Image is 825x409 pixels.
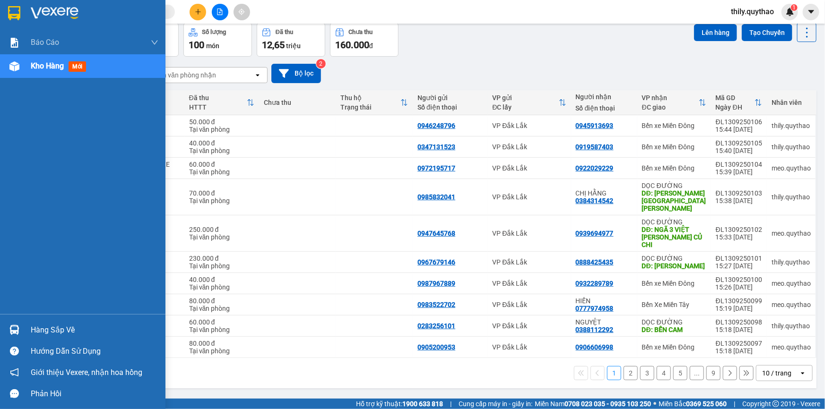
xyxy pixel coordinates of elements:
[653,402,656,406] span: ⚪️
[642,164,706,172] div: Bến xe Miền Đông
[254,71,261,79] svg: open
[772,193,811,201] div: thily.quythao
[640,366,654,380] button: 3
[10,368,19,377] span: notification
[189,189,254,197] div: 70.000 đ
[183,23,252,57] button: Số lượng100món
[417,122,455,129] div: 0946248796
[189,103,247,111] div: HTTT
[716,147,762,154] div: 15:40 [DATE]
[642,218,706,226] div: DỌC ĐƯỜNG
[189,126,254,133] div: Tại văn phòng
[711,90,767,115] th: Toggle SortBy
[716,118,762,126] div: ĐL1309250106
[576,343,614,351] div: 0906606998
[576,122,614,129] div: 0945913693
[492,94,558,102] div: VP gửi
[716,189,762,197] div: ĐL1309250103
[807,8,816,16] span: caret-down
[642,318,706,326] div: DỌC ĐƯỜNG
[257,23,325,57] button: Đã thu12,65 triệu
[189,305,254,312] div: Tại văn phòng
[772,322,811,330] div: thily.quythao
[716,94,755,102] div: Mã GD
[716,103,755,111] div: Ngày ĐH
[773,400,779,407] span: copyright
[723,6,782,17] span: thily.quythao
[212,4,228,20] button: file-add
[459,399,532,409] span: Cung cấp máy in - giấy in:
[31,36,59,48] span: Báo cáo
[217,9,223,15] span: file-add
[716,139,762,147] div: ĐL1309250105
[642,189,706,212] div: DĐ: TÂN PHƯỚC KHÁNH
[189,318,254,326] div: 60.000 đ
[276,29,293,35] div: Đã thu
[686,400,727,408] strong: 0369 525 060
[716,305,762,312] div: 15:19 [DATE]
[642,94,699,102] div: VP nhận
[576,258,614,266] div: 0888425435
[189,297,254,305] div: 80.000 đ
[189,147,254,154] div: Tại văn phòng
[716,283,762,291] div: 15:26 [DATE]
[335,39,369,51] span: 160.000
[642,326,706,333] div: DĐ: BẾN CAM
[576,318,633,326] div: NGUYỆT
[576,297,633,305] div: HIẾN
[492,343,566,351] div: VP Đắk Lắk
[642,103,699,111] div: ĐC giao
[417,301,455,308] div: 0983522702
[492,301,566,308] div: VP Đắk Lắk
[417,258,455,266] div: 0967679146
[69,61,86,72] span: mới
[9,38,19,48] img: solution-icon
[417,94,483,102] div: Người gửi
[341,103,401,111] div: Trạng thái
[716,297,762,305] div: ĐL1309250099
[576,280,614,287] div: 0932289789
[742,24,792,41] button: Tạo Chuyến
[31,61,64,70] span: Kho hàng
[716,347,762,355] div: 15:18 [DATE]
[492,322,566,330] div: VP Đắk Lắk
[402,400,443,408] strong: 1900 633 818
[271,64,321,83] button: Bộ lọc
[189,197,254,204] div: Tại văn phòng
[189,168,254,176] div: Tại văn phòng
[31,387,158,401] div: Phản hồi
[791,4,798,11] sup: 1
[189,139,254,147] div: 40.000 đ
[492,122,566,129] div: VP Đắk Lắk
[189,326,254,333] div: Tại văn phòng
[487,90,571,115] th: Toggle SortBy
[417,103,483,111] div: Số điện thoại
[151,70,216,80] div: Chọn văn phòng nhận
[576,143,614,151] div: 0919587403
[417,343,455,351] div: 0905200953
[564,400,651,408] strong: 0708 023 035 - 0935 103 250
[716,197,762,204] div: 15:38 [DATE]
[716,226,762,233] div: ĐL1309250102
[716,262,762,270] div: 15:27 [DATE]
[417,143,455,151] div: 0347131523
[8,6,20,20] img: logo-vxr
[690,366,704,380] button: ...
[206,42,219,50] span: món
[694,24,737,41] button: Lên hàng
[576,305,614,312] div: 0777974958
[642,143,706,151] div: Bến xe Miền Đông
[716,340,762,347] div: ĐL1309250097
[189,340,254,347] div: 80.000 đ
[9,325,19,335] img: warehouse-icon
[657,366,671,380] button: 4
[190,4,206,20] button: plus
[772,230,811,237] div: meo.quythao
[642,122,706,129] div: Bến xe Miền Đông
[772,99,811,106] div: Nhân viên
[576,326,614,333] div: 0388112292
[772,164,811,172] div: meo.quythao
[189,39,204,51] span: 100
[492,280,566,287] div: VP Đắk Lắk
[799,369,807,377] svg: open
